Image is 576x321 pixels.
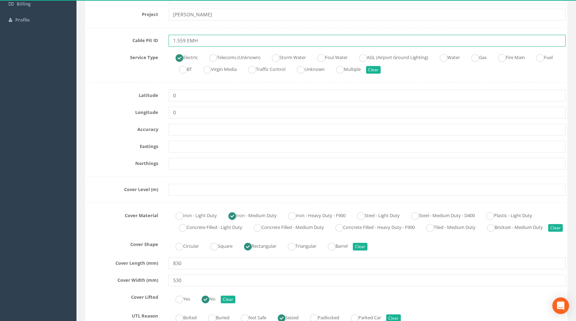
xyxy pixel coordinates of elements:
[328,222,415,232] label: Concrete Filled - Heavy Duty - F900
[169,52,198,62] label: Electric
[548,224,563,232] button: Clear
[433,52,460,62] label: Water
[82,9,163,18] label: Project
[247,222,324,232] label: Concrete Filled - Medium Duty
[281,210,346,220] label: Iron - Heavy Duty - F900
[202,52,260,62] label: Telecoms (Unknown)
[241,64,285,74] label: Traffic Control
[195,293,216,303] label: No
[82,291,163,301] label: Cover Lifted
[464,52,487,62] label: Gas
[529,52,553,62] label: Fuel
[169,293,190,303] label: Yes
[419,222,476,232] label: Tiled - Medium Duty
[329,64,361,74] label: Multiple
[203,240,233,250] label: Square
[221,210,277,220] label: Iron - Medium Duty
[353,243,367,250] button: Clear
[552,297,569,314] div: Open Intercom Messenger
[290,64,325,74] label: Unknown
[82,274,163,283] label: Cover Width (mm)
[82,210,163,219] label: Cover Material
[82,90,163,99] label: Latitude
[221,296,235,303] button: Clear
[491,52,525,62] label: Fire Main
[281,240,316,250] label: Triangular
[82,158,163,167] label: Northings
[237,240,276,250] label: Rectangular
[169,210,217,220] label: Iron - Light Duty
[82,310,163,319] label: UTL Reason
[82,239,163,248] label: Cover Shape
[404,210,475,220] label: Steel - Medium Duty - D400
[169,240,199,250] label: Circular
[82,124,163,133] label: Accuracy
[82,107,163,116] label: Longitude
[366,66,381,74] button: Clear
[82,35,163,44] label: Cable Pit ID
[82,184,163,193] label: Cover Level (m)
[15,17,30,23] span: Profile
[480,222,543,232] label: Brickset - Medium Duty
[321,240,348,250] label: Barrel
[17,1,31,7] span: Billing
[82,257,163,266] label: Cover Length (mm)
[352,52,428,62] label: AGL (Airport Ground Lighting)
[172,64,192,74] label: BT
[82,141,163,150] label: Eastings
[479,210,532,220] label: Plastic - Light Duty
[196,64,237,74] label: Virgin Media
[82,52,163,61] label: Service Type
[265,52,306,62] label: Storm Water
[350,210,400,220] label: Steel - Light Duty
[310,52,348,62] label: Foul Water
[172,222,242,232] label: Concrete Filled - Light Duty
